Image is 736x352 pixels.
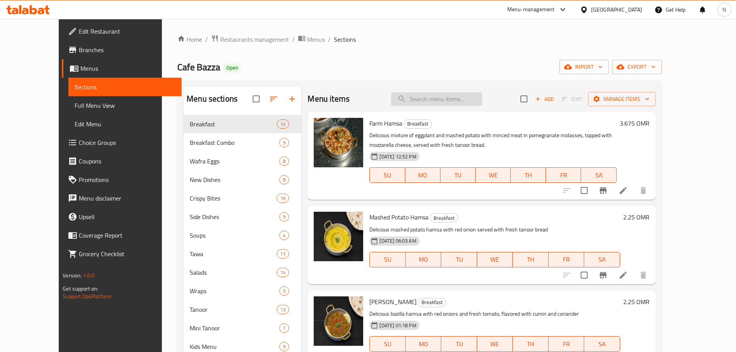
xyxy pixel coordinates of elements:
[476,167,511,183] button: WE
[280,139,289,146] span: 9
[184,207,301,226] div: Side Dishes9
[552,338,581,350] span: FR
[612,60,662,74] button: export
[376,153,419,160] span: [DATE] 12:52 PM
[62,59,182,78] a: Menus
[63,291,112,301] a: Support.OpsPlatform
[581,167,616,183] button: SA
[184,319,301,337] div: Mini Tanoor7
[277,305,289,314] div: items
[190,342,279,351] span: Kids Menu
[279,138,289,147] div: items
[591,5,642,14] div: [GEOGRAPHIC_DATA]
[430,213,458,223] div: Breakfast
[584,170,613,181] span: SA
[184,115,301,133] div: Breakfast14
[277,119,289,129] div: items
[516,254,545,265] span: TH
[584,252,620,267] button: SA
[444,338,474,350] span: TU
[534,95,555,104] span: Add
[190,212,279,221] span: Side Dishes
[308,93,350,105] h2: Menu items
[190,286,279,296] div: Wraps
[516,91,532,107] span: Select section
[190,119,277,129] span: Breakfast
[409,254,438,265] span: MO
[314,296,363,346] img: Bazilla Hamsa
[62,152,182,170] a: Coupons
[190,175,279,184] span: New Dishes
[314,212,363,261] img: Mashed Potato Hamsa
[177,34,662,44] nav: breadcrumb
[532,93,557,105] span: Add item
[566,62,603,72] span: import
[62,133,182,152] a: Choice Groups
[369,131,616,150] p: Delicious mixture of eggplant and mashed potato with minced meat in pomegranate molasses, topped ...
[190,231,279,240] div: Soups
[404,119,432,129] div: Breakfast
[184,170,301,189] div: New Dishes8
[594,266,612,284] button: Branch-specific-item
[619,186,628,195] a: Edit menu item
[620,118,649,129] h6: 3.675 OMR
[280,325,289,332] span: 7
[277,121,289,128] span: 14
[279,231,289,240] div: items
[594,181,612,200] button: Branch-specific-item
[418,298,446,307] span: Breakfast
[369,296,416,308] span: [PERSON_NAME]
[62,22,182,41] a: Edit Restaurant
[68,115,182,133] a: Edit Menu
[406,336,441,352] button: MO
[480,254,510,265] span: WE
[184,133,301,152] div: Breakfast Combo9
[557,93,588,105] span: Select section first
[623,212,649,223] h6: 2.25 OMR
[277,306,289,313] span: 13
[369,309,620,319] p: Delicious bazilla hamsa with red onions and fresh tomato, flavored with cumin and coriander
[211,34,289,44] a: Restaurants management
[75,82,175,92] span: Sections
[63,270,82,281] span: Version:
[549,170,578,181] span: FR
[409,338,438,350] span: MO
[513,252,548,267] button: TH
[277,194,289,203] div: items
[223,65,241,71] span: Open
[440,167,476,183] button: TU
[559,60,609,74] button: import
[184,189,301,207] div: Crispy Bites16
[430,214,458,223] span: Breakfast
[277,268,289,277] div: items
[277,269,289,276] span: 14
[514,170,543,181] span: TH
[584,336,620,352] button: SA
[373,254,402,265] span: SU
[184,152,301,170] div: Wafra Eggs8
[587,338,617,350] span: SA
[190,268,277,277] span: Salads
[334,35,356,44] span: Sections
[68,96,182,115] a: Full Menu View
[283,90,301,108] button: Add section
[177,58,220,76] span: Cafe Bazza
[83,270,95,281] span: 1.0.0
[376,237,419,245] span: [DATE] 06:03 AM
[177,35,202,44] a: Home
[507,5,555,14] div: Menu-management
[587,254,617,265] span: SA
[62,170,182,189] a: Promotions
[477,336,513,352] button: WE
[588,92,656,106] button: Manage items
[190,323,279,333] div: Mini Tanoor
[576,267,592,283] span: Select to update
[279,212,289,221] div: items
[80,64,175,73] span: Menus
[248,91,264,107] span: Select all sections
[63,284,98,294] span: Get support on:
